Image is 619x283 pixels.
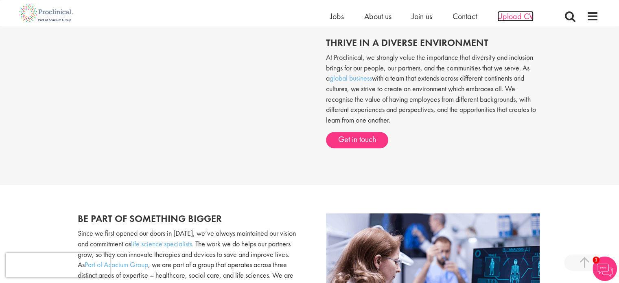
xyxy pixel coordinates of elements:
a: Jobs [330,11,344,22]
a: global business [330,73,372,83]
h2: Be part of something bigger [78,213,304,224]
a: Get in touch [326,132,388,148]
a: Contact [453,11,477,22]
iframe: Our diversity and inclusion team [78,29,306,158]
span: 1 [593,257,599,263]
h2: thrive in a diverse environment [326,37,542,48]
p: At Proclinical, we strongly value the importance that diversity and inclusion brings for our peop... [326,52,542,125]
iframe: reCAPTCHA [6,253,110,277]
a: life science specialists [131,239,192,248]
a: Upload CV [497,11,534,22]
a: Part of Acacium Group [85,260,148,269]
a: Join us [412,11,432,22]
a: About us [364,11,392,22]
img: Chatbot [593,257,617,281]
